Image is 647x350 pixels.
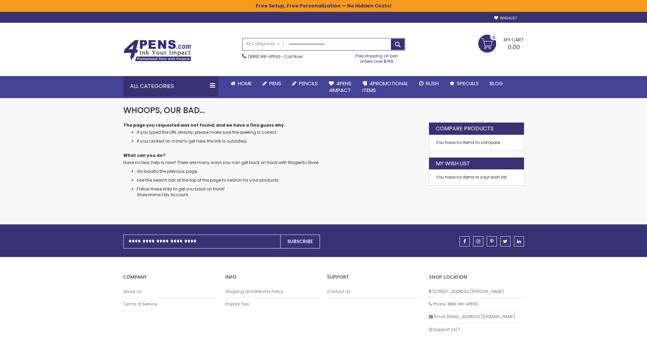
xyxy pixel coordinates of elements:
li: Follow these links to get you back on track! [137,186,422,197]
span: Pens [269,80,281,87]
dd: Have no fear, help is near! There are many ways you can get back on track with Magento Store. [123,160,422,165]
a: All Categories [242,38,283,50]
dt: The page you requested was not found, and we have a fine guess why. [123,123,422,128]
a: 4Pens4impact [323,76,357,98]
a: Pencils [287,76,323,91]
a: Imprint Tips [225,301,320,307]
span: Subscribe [287,238,313,245]
span: twitter [503,239,507,244]
span: Home [238,80,252,87]
div: You have no items to compare. [429,135,524,151]
a: Blog [484,76,508,91]
a: pinterest [487,236,497,246]
span: linkedin [517,239,521,244]
span: 0 [492,34,495,41]
a: Home [225,76,257,91]
a: (888) 88-4PENS [248,54,281,59]
a: Specials [444,76,484,91]
span: | [162,192,163,198]
a: My Account [164,192,188,198]
a: Go back [137,168,155,174]
span: pinterest [490,239,493,244]
a: 4PROMOTIONALITEMS [357,76,414,98]
a: twitter [500,236,510,246]
li: Phone: 888-88-4PENS [429,298,524,311]
span: 4Pens 4impact [329,80,352,94]
li: [STREET_ADDRESS][PERSON_NAME] [429,285,524,298]
span: Whoops, our bad... [123,105,205,116]
p: SHOP LOCATION [429,274,524,280]
li: If you clicked on a link to get here, the link is outdated. [137,139,422,144]
li: Support 24/7 [429,324,524,336]
a: Contact Us [327,289,422,294]
a: 0.00 0 [478,35,524,52]
a: About Us [123,289,218,294]
button: Subscribe [280,235,320,248]
strong: Compare Products [436,125,493,132]
a: Terms of Service [123,301,218,307]
a: Store Home [137,192,161,198]
div: All Categories [123,76,218,96]
div: You have no items in your wish list. [436,174,517,180]
span: 4PROMOTIONAL ITEMS [362,80,408,94]
a: Rush [414,76,444,91]
p: INFO [225,274,320,280]
li: Email: [EMAIL_ADDRESS][DOMAIN_NAME] [429,311,524,323]
span: instagram [476,239,480,244]
li: Use the search bar at the top of the page to search for your products. [137,178,422,183]
p: COMPANY [123,274,218,280]
span: 0.00 [508,43,520,51]
a: linkedin [514,236,524,246]
img: 4Pens Custom Pens and Promotional Products [123,40,191,61]
span: Blog [490,80,503,87]
li: If you typed the URL directly, please make sure the spelling is correct. [137,130,422,135]
span: Rush [426,80,439,87]
strong: My Wish List [436,160,470,167]
span: All Categories [246,41,280,47]
span: Specials [457,80,479,87]
div: Free shipping on pen orders over $199 [348,51,405,64]
a: Pens [257,76,287,91]
a: facebook [460,236,470,246]
dt: What can you do? [123,153,422,158]
span: Pencils [299,80,318,87]
li: to the previous page. [137,169,422,174]
p: Support [327,274,422,280]
a: instagram [473,236,483,246]
a: Shipping and Returns Policy [225,289,320,294]
span: facebook [463,239,466,244]
span: - Call Now! [248,54,303,59]
a: Wishlist [494,16,517,21]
